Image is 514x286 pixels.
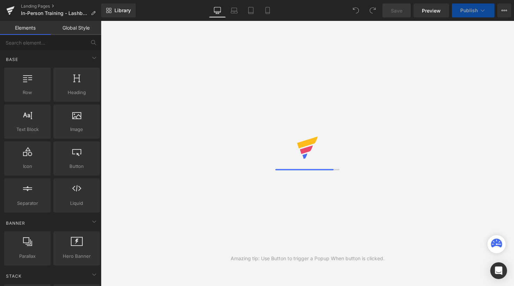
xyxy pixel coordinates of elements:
span: Text Block [6,126,49,133]
span: Separator [6,200,49,207]
a: Preview [414,3,449,17]
span: Parallax [6,253,49,260]
a: Global Style [51,21,101,35]
span: Banner [5,220,26,226]
div: Amazing tip: Use Button to trigger a Popup When button is clicked. [231,255,385,262]
a: Mobile [259,3,276,17]
a: Landing Pages [21,3,101,9]
a: Tablet [243,3,259,17]
div: Open Intercom Messenger [490,262,507,279]
span: Publish [460,8,478,13]
button: Publish [452,3,494,17]
span: Hero Banner [55,253,98,260]
span: Base [5,56,19,63]
span: Heading [55,89,98,96]
button: Undo [349,3,363,17]
span: In-Person Training - Lashbox LA Mega Volume Training [21,10,88,16]
span: Library [114,7,131,14]
button: More [497,3,511,17]
a: Laptop [226,3,243,17]
span: Icon [6,163,49,170]
button: Redo [366,3,380,17]
span: Stack [5,273,22,279]
a: Desktop [209,3,226,17]
span: Row [6,89,49,96]
span: Save [391,7,402,14]
span: Preview [422,7,441,14]
a: New Library [101,3,136,17]
span: Liquid [55,200,98,207]
span: Button [55,163,98,170]
span: Image [55,126,98,133]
